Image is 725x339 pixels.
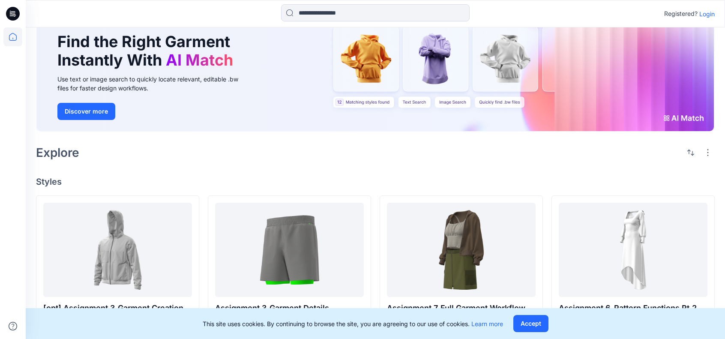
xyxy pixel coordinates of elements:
a: [opt] Assignment 3_Garment Creation Details [43,203,192,297]
a: Learn more [471,320,503,327]
span: AI Match [166,51,233,69]
p: [opt] Assignment 3_Garment Creation Details [43,302,192,314]
button: Accept [513,315,548,332]
button: Discover more [57,103,115,120]
h1: Find the Right Garment Instantly With [57,33,237,69]
p: Assignment 7_Full Garment Workflow [387,302,536,314]
a: Assignment 7_Full Garment Workflow [387,203,536,297]
p: Registered? [664,9,698,19]
a: Assignment 6_Pattern Functions Pt.2 [559,203,707,297]
h2: Explore [36,146,79,159]
p: Assignment 6_Pattern Functions Pt.2 [559,302,707,314]
p: This site uses cookies. By continuing to browse the site, you are agreeing to our use of cookies. [203,319,503,328]
a: Assignment 3_Garment Details [215,203,364,297]
p: Assignment 3_Garment Details [215,302,364,314]
h4: Styles [36,177,715,187]
div: Use text or image search to quickly locate relevant, editable .bw files for faster design workflows. [57,75,250,93]
p: Login [699,9,715,18]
